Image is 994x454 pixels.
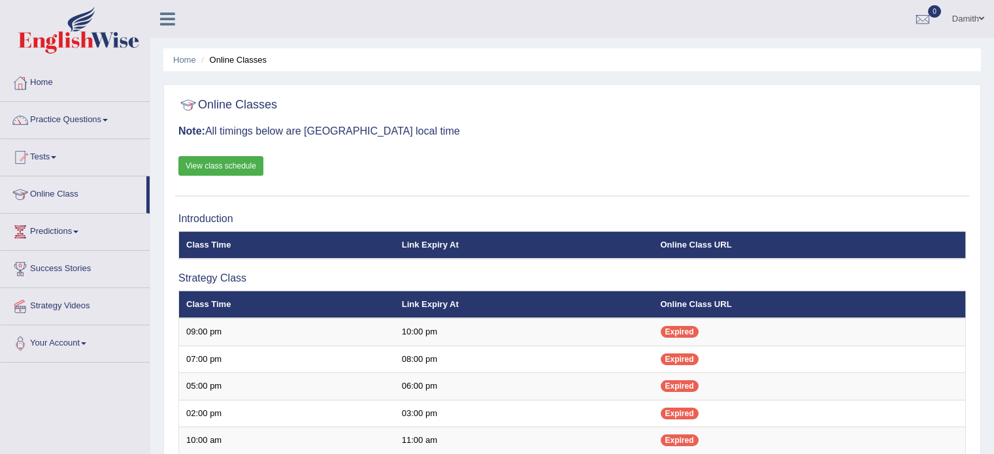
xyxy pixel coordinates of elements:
[928,5,941,18] span: 0
[661,434,699,446] span: Expired
[1,176,146,209] a: Online Class
[395,400,654,427] td: 03:00 pm
[1,214,150,246] a: Predictions
[1,251,150,284] a: Success Stories
[1,325,150,358] a: Your Account
[661,353,699,365] span: Expired
[1,288,150,321] a: Strategy Videos
[179,291,395,318] th: Class Time
[661,326,699,338] span: Expired
[178,213,966,225] h3: Introduction
[661,380,699,392] span: Expired
[179,400,395,427] td: 02:00 pm
[179,318,395,346] td: 09:00 pm
[178,125,966,137] h3: All timings below are [GEOGRAPHIC_DATA] local time
[179,346,395,373] td: 07:00 pm
[395,318,654,346] td: 10:00 pm
[654,231,966,259] th: Online Class URL
[179,231,395,259] th: Class Time
[178,156,263,176] a: View class schedule
[395,373,654,400] td: 06:00 pm
[395,346,654,373] td: 08:00 pm
[179,373,395,400] td: 05:00 pm
[661,408,699,419] span: Expired
[173,55,196,65] a: Home
[178,95,277,115] h2: Online Classes
[198,54,267,66] li: Online Classes
[178,272,966,284] h3: Strategy Class
[1,102,150,135] a: Practice Questions
[395,291,654,318] th: Link Expiry At
[1,65,150,97] a: Home
[654,291,966,318] th: Online Class URL
[395,231,654,259] th: Link Expiry At
[1,139,150,172] a: Tests
[178,125,205,137] b: Note:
